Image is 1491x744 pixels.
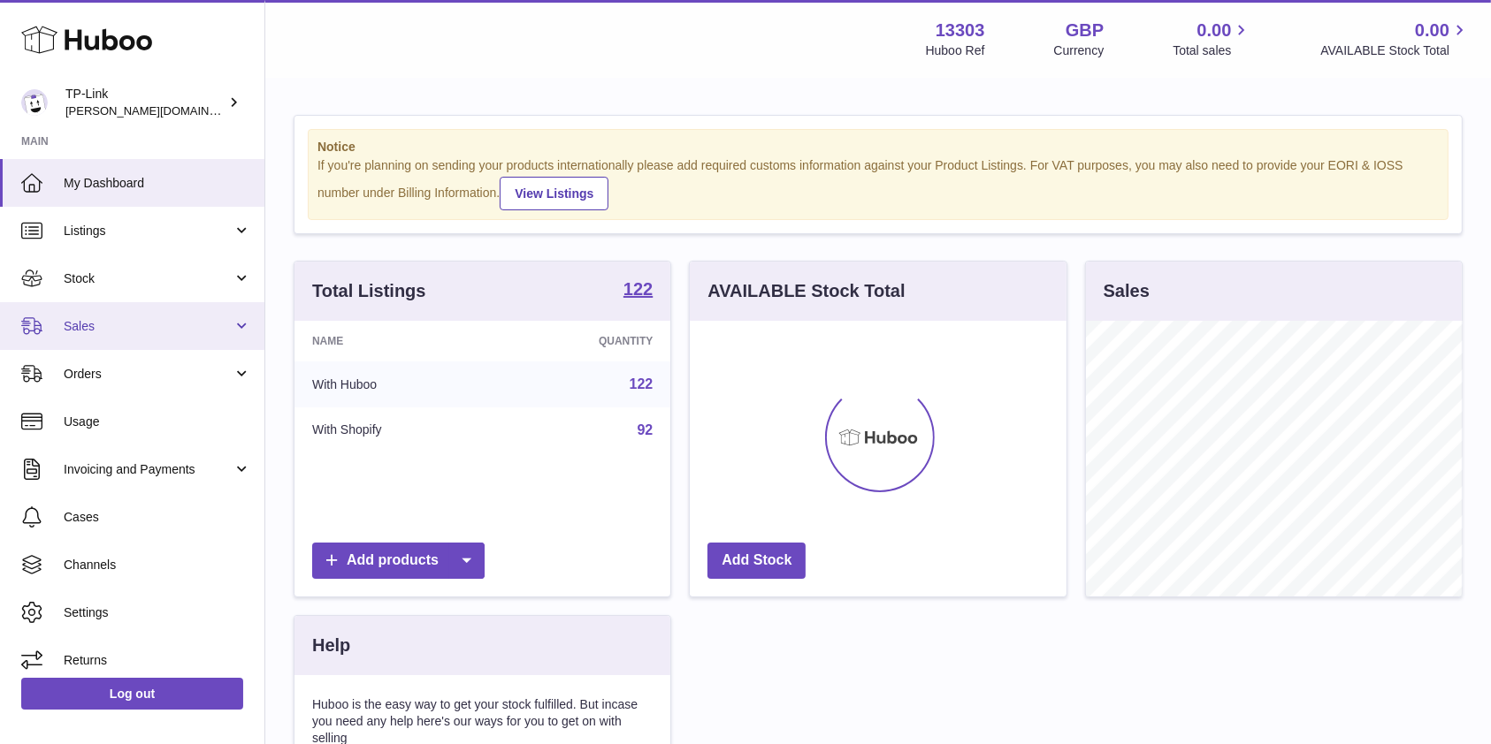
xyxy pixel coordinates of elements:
div: Currency [1054,42,1105,59]
h3: Sales [1104,279,1150,303]
span: Usage [64,414,251,430]
div: If you're planning on sending your products internationally please add required customs informati... [317,157,1439,210]
h3: AVAILABLE Stock Total [707,279,905,303]
div: TP-Link [65,86,225,119]
span: Orders [64,366,233,383]
a: 122 [623,280,653,301]
span: 0.00 [1197,19,1232,42]
span: My Dashboard [64,175,251,192]
th: Quantity [497,321,670,361]
a: Log out [21,678,243,710]
th: Name [294,321,497,361]
a: Add Stock [707,543,806,579]
strong: 122 [623,280,653,298]
a: View Listings [500,177,608,210]
span: Invoicing and Payments [64,461,233,478]
span: Sales [64,318,233,335]
span: Stock [64,270,233,287]
img: susie.li@tp-link.com [21,89,48,116]
h3: Total Listings [312,279,426,303]
span: Channels [64,557,251,573]
strong: Notice [317,139,1439,156]
span: [PERSON_NAME][DOMAIN_NAME][EMAIL_ADDRESS][DOMAIN_NAME] [65,103,447,118]
a: 92 [638,422,654,437]
a: 0.00 AVAILABLE Stock Total [1320,19,1470,59]
div: Huboo Ref [926,42,985,59]
td: With Huboo [294,361,497,407]
td: With Shopify [294,407,497,453]
strong: GBP [1066,19,1104,42]
span: Settings [64,604,251,621]
strong: 13303 [936,19,985,42]
h3: Help [312,634,350,657]
span: Total sales [1173,42,1251,59]
a: 122 [630,376,654,391]
span: 0.00 [1415,19,1449,42]
a: 0.00 Total sales [1173,19,1251,59]
span: Returns [64,652,251,669]
span: Listings [64,223,233,239]
span: Cases [64,509,251,526]
span: AVAILABLE Stock Total [1320,42,1470,59]
a: Add products [312,543,485,579]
